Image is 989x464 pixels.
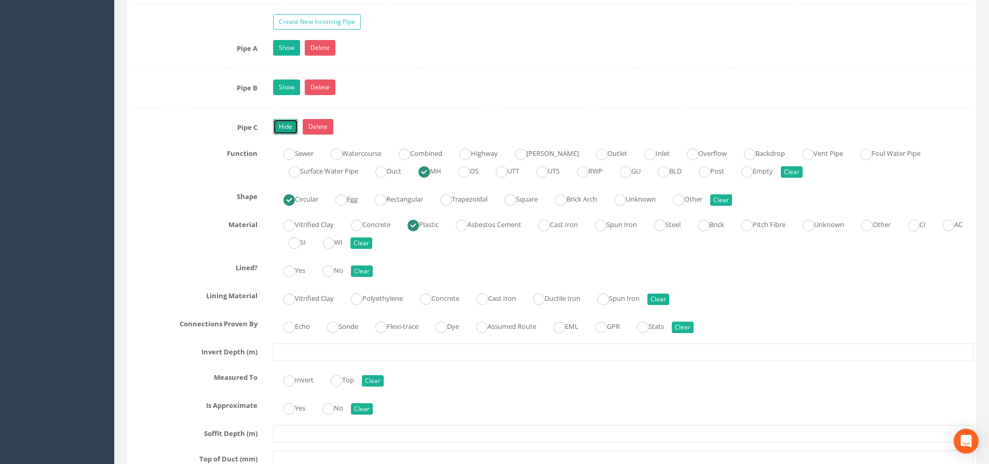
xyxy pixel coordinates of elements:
label: Invert Depth (m) [122,343,265,357]
label: Other [851,216,891,231]
label: RWP [566,163,603,178]
label: Surface Water Pipe [278,163,358,178]
label: Vent Pipe [792,145,843,160]
label: Egg [325,191,358,206]
label: Other [662,191,702,206]
label: Sewer [273,145,314,160]
label: Shape [122,188,265,202]
label: Vitrified Clay [273,216,334,231]
label: Material [122,216,265,230]
label: Outlet [586,145,627,160]
label: Lined? [122,259,265,273]
button: Clear [350,237,372,249]
label: Yes [273,262,305,277]
label: Yes [273,400,305,415]
label: Soffit Depth (m) [122,425,265,439]
button: Clear [710,194,732,206]
label: Polyethylene [341,290,403,305]
label: CI [898,216,926,231]
label: Pipe A [122,40,265,54]
label: Assumed Route [466,318,536,333]
label: Ductile Iron [523,290,580,305]
label: Concrete [341,216,390,231]
label: Spun Iron [585,216,637,231]
label: AC [932,216,963,231]
label: Pipe C [122,119,265,132]
label: EML [543,318,578,333]
label: Cast Iron [528,216,578,231]
label: Steel [644,216,681,231]
label: Brick [687,216,724,231]
label: Top of Duct (mm) [122,450,265,464]
label: Is Approximate [122,397,265,410]
label: No [312,400,343,415]
label: Pitch Fibre [731,216,785,231]
label: WI [313,234,343,249]
a: Delete [303,119,333,135]
button: Clear [672,322,694,333]
label: Spun Iron [587,290,640,305]
label: Brick Arch [545,191,597,206]
label: Dye [425,318,459,333]
label: Concrete [410,290,459,305]
div: Open Intercom Messenger [954,429,979,454]
label: Sonde [317,318,358,333]
label: Invert [273,372,314,387]
label: Combined [388,145,442,160]
button: Clear [647,294,669,305]
label: Flexi-trace [365,318,418,333]
label: Echo [273,318,310,333]
label: Circular [273,191,318,206]
label: Lining Material [122,287,265,301]
label: Duct [365,163,401,178]
label: Connections Proven By [122,315,265,329]
label: Top [320,372,354,387]
label: Highway [449,145,498,160]
label: Trapezoidal [430,191,487,206]
label: Measured To [122,369,265,382]
a: Show [273,79,300,95]
label: Cast Iron [466,290,516,305]
label: GPR [585,318,620,333]
label: Empty [731,163,773,178]
a: Delete [305,40,335,56]
button: Clear [362,375,384,387]
label: No [312,262,343,277]
label: Watercourse [320,145,382,160]
label: Asbestos Cement [445,216,521,231]
label: Pipe B [122,79,265,93]
a: Delete [305,79,335,95]
button: Clear [351,266,373,277]
button: Clear [781,166,803,178]
label: UTS [526,163,560,178]
label: Stats [627,318,664,333]
label: Unknown [604,191,656,206]
a: Show [273,40,300,56]
label: UTT [485,163,519,178]
label: Vitrified Clay [273,290,334,305]
label: Inlet [634,145,670,160]
label: OS [448,163,479,178]
label: Post [688,163,724,178]
label: Overflow [676,145,727,160]
label: Backdrop [734,145,785,160]
label: [PERSON_NAME] [505,145,579,160]
a: Create New Incoming Pipe [273,14,361,30]
button: Clear [351,403,373,415]
label: Function [122,145,265,158]
label: GU [609,163,641,178]
label: MH [408,163,441,178]
a: Hide [273,119,298,135]
label: Rectangular [364,191,423,206]
label: Square [494,191,538,206]
label: Plastic [397,216,439,231]
label: BLD [647,163,682,178]
label: Unknown [792,216,844,231]
label: Foul Water Pipe [850,145,920,160]
label: SI [278,234,306,249]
